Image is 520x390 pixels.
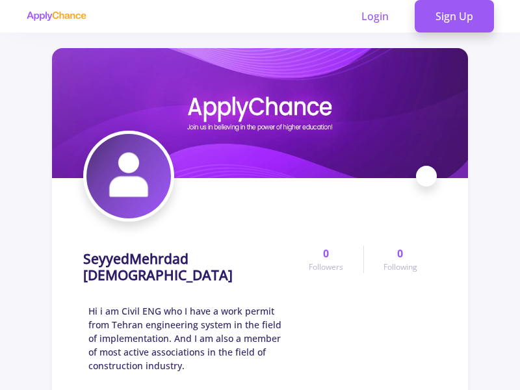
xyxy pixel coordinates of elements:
[83,251,289,283] h1: SeyyedMehrdad [DEMOGRAPHIC_DATA]
[323,246,329,261] span: 0
[289,246,363,273] a: 0Followers
[52,48,468,178] img: SeyyedMehrdad Mousavicover image
[363,246,437,273] a: 0Following
[26,11,86,21] img: applychance logo text only
[88,304,289,372] span: Hi i am Civil ENG who I have a work permit from Tehran engineering system in the field of impleme...
[397,246,403,261] span: 0
[383,261,417,273] span: Following
[86,134,171,218] img: SeyyedMehrdad Mousaviavatar
[309,261,343,273] span: Followers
